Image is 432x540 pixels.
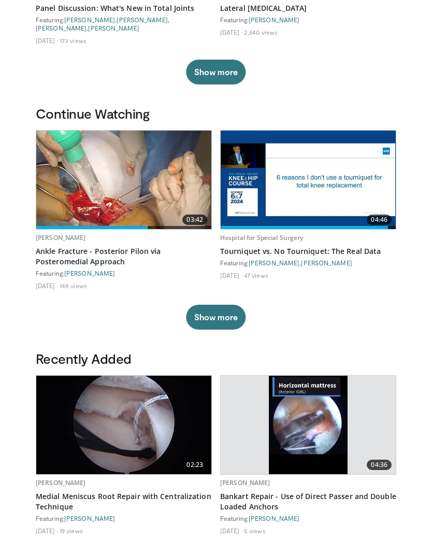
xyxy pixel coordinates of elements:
div: Featuring: , , , [36,16,212,32]
span: 02:23 [182,460,207,470]
div: Featuring: [36,269,212,277]
li: [DATE] [36,527,58,535]
a: [PERSON_NAME] [64,16,115,23]
div: Featuring: [220,16,396,24]
a: Ankle Fracture - Posterior Pilon via Posteromedial Approach [36,246,212,267]
span: 03:42 [182,215,207,225]
a: Tourniquet vs. No Tourniquet: The Real Data [220,246,396,257]
a: 02:23 [36,376,211,474]
a: [PERSON_NAME] [301,259,352,266]
li: [DATE] [36,281,58,290]
img: cd449402-123d-47f7-b112-52d159f17939.620x360_q85_upscale.jpg [269,376,348,474]
span: 04:46 [367,215,392,225]
a: [PERSON_NAME] [36,24,87,32]
a: [PERSON_NAME] [64,515,115,522]
img: 138f07d7-f912-4e64-9e6d-47c8ead5aca7.620x360_q85_upscale.jpg [221,131,396,229]
li: 5 views [244,527,266,535]
a: [PERSON_NAME] [36,478,86,487]
a: [PERSON_NAME] [117,16,167,23]
a: [PERSON_NAME] [220,478,270,487]
li: 148 views [60,281,87,290]
li: [DATE] [220,271,242,279]
a: 04:46 [221,131,396,229]
h3: Continue Watching [36,105,396,122]
span: 04:36 [367,460,392,470]
button: Show more [186,60,246,84]
a: [PERSON_NAME] [64,269,115,277]
a: Lateral [MEDICAL_DATA] [220,3,396,13]
li: [DATE] [220,28,242,36]
h3: Recently Added [36,350,396,367]
a: [PERSON_NAME] [36,233,86,242]
img: 926032fc-011e-4e04-90f2-afa899d7eae5.620x360_q85_upscale.jpg [36,376,211,474]
li: [DATE] [36,36,58,45]
a: Panel Discussion: What's New in Total Joints [36,3,212,13]
li: [DATE] [220,527,242,535]
li: 47 views [244,271,268,279]
div: Featuring: [220,514,396,522]
a: [PERSON_NAME] [249,259,299,266]
a: 04:36 [221,376,396,474]
li: 19 views [60,527,83,535]
div: Featuring: , [220,259,396,267]
li: 173 views [60,36,87,45]
a: Medial Meniscus Root Repair with Centralization Technique [36,491,212,512]
div: Featuring: [36,514,212,522]
a: [PERSON_NAME] [88,24,139,32]
img: e384fb8a-f4bd-410d-a5b4-472c618d94ed.620x360_q85_upscale.jpg [36,131,211,229]
li: 2,640 views [244,28,278,36]
button: Show more [186,305,246,330]
a: [PERSON_NAME] [249,16,299,23]
a: Bankart Repair - Use of Direct Passer and Double Loaded Anchors [220,491,396,512]
a: Hospital for Special Surgery [220,233,303,242]
a: 03:42 [36,131,211,229]
a: [PERSON_NAME] [249,515,299,522]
